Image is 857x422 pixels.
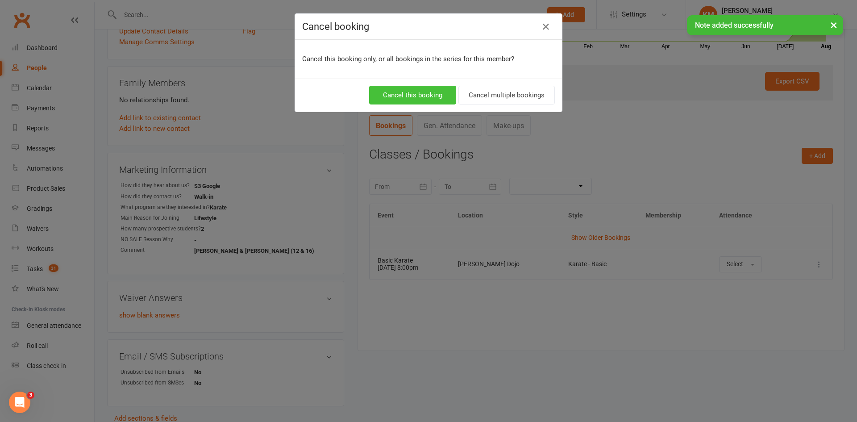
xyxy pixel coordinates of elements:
[687,15,843,35] div: Note added successfully
[302,54,555,64] p: Cancel this booking only, or all bookings in the series for this member?
[826,15,842,34] button: ×
[458,86,555,104] button: Cancel multiple bookings
[369,86,456,104] button: Cancel this booking
[9,392,30,413] iframe: Intercom live chat
[27,392,34,399] span: 3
